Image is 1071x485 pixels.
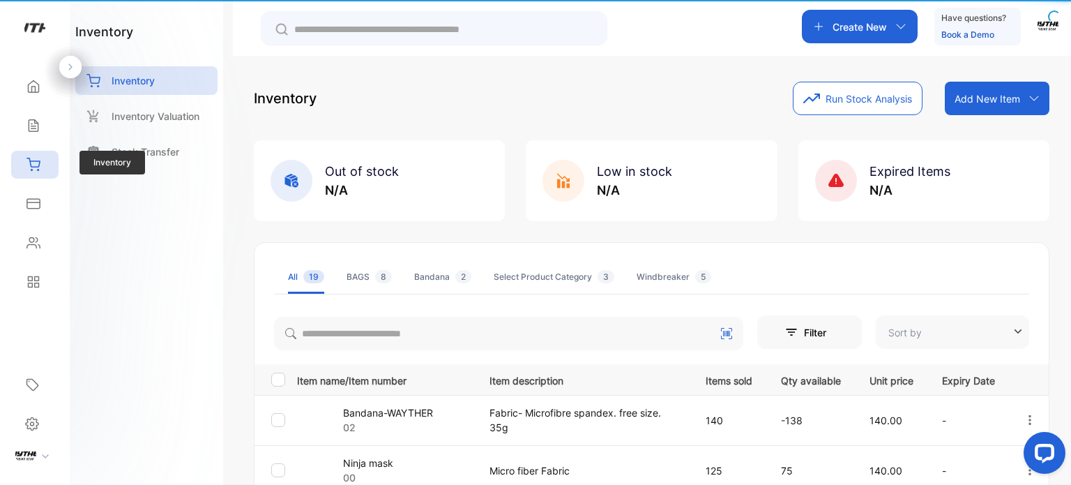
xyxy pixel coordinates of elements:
[303,270,324,283] span: 19
[1038,14,1058,35] img: avatar
[343,456,393,470] p: Ninja mask
[781,413,841,428] p: -138
[706,413,752,428] p: 140
[941,29,994,40] a: Book a Demo
[325,164,399,179] span: Out of stock
[637,271,711,283] div: Windbreaker
[455,270,471,283] span: 2
[695,270,711,283] span: 5
[494,271,614,283] div: Select Product Category
[112,109,199,124] p: Inventory Valuation
[869,465,902,477] span: 140.00
[343,420,433,435] p: 02
[833,20,887,34] p: Create New
[876,315,1029,349] button: Sort by
[888,325,922,340] p: Sort by
[75,22,133,41] h1: inventory
[869,164,950,179] span: Expired Items
[597,164,672,179] span: Low in stock
[869,371,913,388] p: Unit price
[325,181,399,200] p: N/A
[112,73,155,88] p: Inventory
[297,401,332,436] img: item
[489,463,676,478] p: Micro fiber Fabric
[489,371,676,388] p: Item description
[297,371,472,388] p: Item name/Item number
[941,11,1006,25] p: Have questions?
[802,10,918,43] button: Create New
[942,371,995,388] p: Expiry Date
[75,66,218,95] a: Inventory
[781,371,841,388] p: Qty available
[254,88,317,109] p: Inventory
[942,463,995,478] p: -
[288,271,324,283] div: All
[781,463,841,478] p: 75
[75,137,218,166] a: Stock Transfer
[942,413,995,428] p: -
[869,415,902,426] span: 140.00
[793,82,922,115] button: Run Stock Analysis
[375,270,392,283] span: 8
[869,181,950,200] p: N/A
[347,271,392,283] div: BAGS
[955,91,1020,106] p: Add New Item
[1038,10,1058,43] button: avatar
[343,405,433,420] p: Bandana-WAYTHER
[489,405,676,435] p: Fabric- Microfibre spandex. free size. 35g
[414,271,471,283] div: Bandana
[343,470,393,485] p: 00
[79,151,145,174] span: Inventory
[706,371,752,388] p: Items sold
[112,144,179,159] p: Stock Transfer
[598,270,614,283] span: 3
[1012,426,1071,485] iframe: LiveChat chat widget
[75,102,218,130] a: Inventory Valuation
[15,444,36,465] img: profile
[706,463,752,478] p: 125
[597,181,672,200] p: N/A
[24,18,45,39] img: logo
